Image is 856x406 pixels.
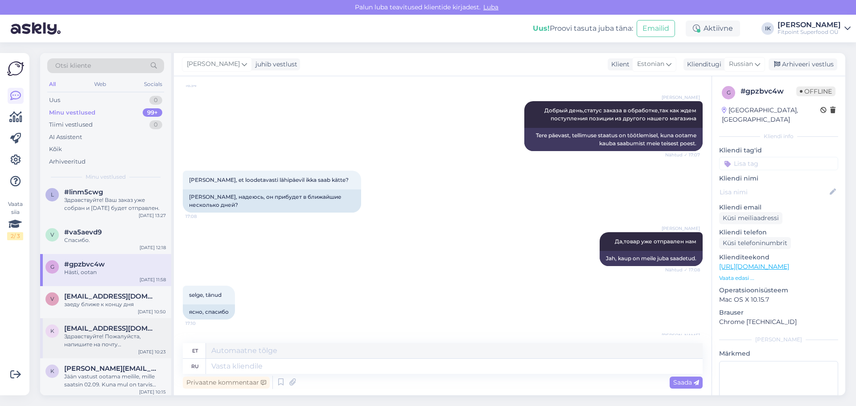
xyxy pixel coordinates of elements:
[673,378,699,386] span: Saada
[729,59,753,69] span: Russian
[50,231,54,238] span: v
[86,173,126,181] span: Minu vestlused
[64,228,102,236] span: #va5aevd9
[139,212,166,219] div: [DATE] 13:27
[727,89,731,96] span: g
[719,308,838,317] p: Brauser
[191,359,199,374] div: ru
[662,225,700,232] span: [PERSON_NAME]
[185,320,219,327] span: 17:10
[140,244,166,251] div: [DATE] 12:18
[719,262,789,271] a: [URL][DOMAIN_NAME]
[719,237,791,249] div: Küsi telefoninumbrit
[719,253,838,262] p: Klienditeekond
[719,336,838,344] div: [PERSON_NAME]
[143,108,162,117] div: 99+
[769,58,837,70] div: Arhiveeri vestlus
[524,128,703,151] div: Tere päevast, tellimuse staatus on töötlemisel, kuna ootame kauba saabumist meie teisest poest.
[187,59,240,69] span: [PERSON_NAME]
[51,191,54,198] span: l
[778,29,841,36] div: Fitpoint Superfood OÜ
[719,212,782,224] div: Küsi meiliaadressi
[55,61,91,70] span: Otsi kliente
[49,108,95,117] div: Minu vestlused
[252,60,297,69] div: juhib vestlust
[719,132,838,140] div: Kliendi info
[662,94,700,101] span: [PERSON_NAME]
[49,145,62,154] div: Kõik
[637,20,675,37] button: Emailid
[189,176,349,183] span: [PERSON_NAME], et loodetavasti lähipäevil ikka saab kätte?
[50,328,54,334] span: k
[64,292,157,300] span: vast1961@gmail.com
[686,21,740,37] div: Aktiivne
[64,236,166,244] div: Спасибо.
[138,349,166,355] div: [DATE] 10:23
[637,59,664,69] span: Estonian
[544,107,698,122] span: Добрый день,статус заказа в обработке,так как ждем поступления позиции из другого нашего магазина
[49,96,60,105] div: Uus
[719,295,838,304] p: Mac OS X 10.15.7
[761,22,774,35] div: IK
[720,187,828,197] input: Lisa nimi
[719,203,838,212] p: Kliendi email
[64,300,166,308] div: заеду ближе к концу дня
[139,389,166,395] div: [DATE] 10:15
[7,200,23,240] div: Vaata siia
[138,308,166,315] div: [DATE] 10:50
[185,82,219,89] span: 16:54
[533,23,633,34] div: Proovi tasuta juba täna:
[662,332,700,339] span: [PERSON_NAME]
[719,174,838,183] p: Kliendi nimi
[719,274,838,282] p: Vaata edasi ...
[741,86,796,97] div: # gpzbvc4w
[50,295,54,302] span: v
[533,24,550,33] b: Uus!
[183,304,235,320] div: ясно, спасибо
[142,78,164,90] div: Socials
[185,213,219,220] span: 17:08
[49,157,86,166] div: Arhiveeritud
[64,188,103,196] span: #linm5cwg
[7,232,23,240] div: 2 / 3
[683,60,721,69] div: Klienditugi
[50,263,54,270] span: g
[719,286,838,295] p: Operatsioonisüsteem
[64,324,157,332] span: keithstr36@gmail.com
[49,120,93,129] div: Tiimi vestlused
[64,196,166,212] div: Здравствуйте! Ваш заказ уже собран и [DATE] будет отправлен.
[189,291,222,298] span: selge, tänud
[481,3,501,11] span: Luba
[608,60,630,69] div: Klient
[719,317,838,327] p: Chrome [TECHNICAL_ID]
[615,238,696,245] span: Да,товар уже отправлен нам
[719,228,838,237] p: Kliendi telefon
[149,96,162,105] div: 0
[50,368,54,374] span: k
[47,78,58,90] div: All
[665,152,700,158] span: Nähtud ✓ 17:07
[64,260,105,268] span: #gpzbvc4w
[796,86,835,96] span: Offline
[49,133,82,142] div: AI Assistent
[92,78,108,90] div: Web
[64,365,157,373] span: katlini@hotmail.com
[719,146,838,155] p: Kliendi tag'id
[149,120,162,129] div: 0
[600,251,703,266] div: Jah, kaup on meile juba saadetud.
[140,276,166,283] div: [DATE] 11:58
[719,349,838,358] p: Märkmed
[183,377,270,389] div: Privaatne kommentaar
[722,106,820,124] div: [GEOGRAPHIC_DATA], [GEOGRAPHIC_DATA]
[64,268,166,276] div: Hästi, ootan
[778,21,841,29] div: [PERSON_NAME]
[719,157,838,170] input: Lisa tag
[183,189,361,213] div: [PERSON_NAME], надеюсь, он прибудет в ближайшие несколько дней?
[778,21,851,36] a: [PERSON_NAME]Fitpoint Superfood OÜ
[7,60,24,77] img: Askly Logo
[665,267,700,273] span: Nähtud ✓ 17:08
[64,373,166,389] div: Jään vastust ootama meilile, mille saatsin 02.09. Kuna mul on tarvis toodet juba ka kasutama haka...
[64,332,166,349] div: Здравствуйте! Пожалуйста, напишите на почту [DOMAIN_NAME][EMAIL_ADDRESS][DOMAIN_NAME] — команда, ...
[192,343,198,358] div: et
